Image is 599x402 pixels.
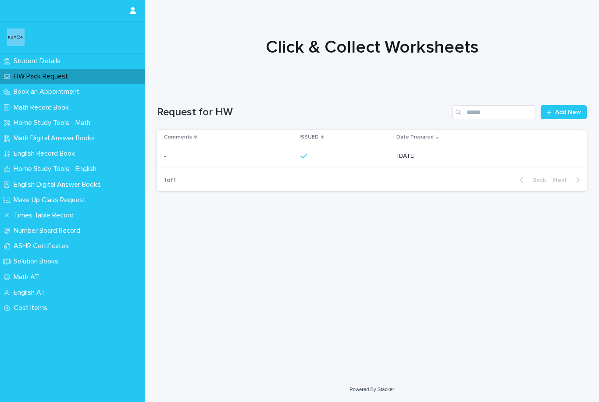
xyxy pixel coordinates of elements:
[10,149,82,158] p: English Record Book
[10,134,102,142] p: Math Digital Answer Books
[553,177,572,183] span: Next
[299,132,319,142] p: ISSUED
[527,177,546,183] span: Back
[10,103,76,112] p: Math Record Book
[541,105,587,119] a: Add New
[10,196,93,204] p: Make Up Class Request
[10,57,68,65] p: Student Details
[452,105,535,119] input: Search
[10,227,87,235] p: Number Board Record
[10,288,52,297] p: English AT
[10,211,81,220] p: Times Table Record
[555,109,581,115] span: Add New
[10,88,86,96] p: Book an Appointment
[7,28,25,46] img: o6XkwfS7S2qhyeB9lxyF
[157,170,183,191] p: 1 of 1
[164,151,168,160] p: -
[10,72,75,81] p: HW Pack Request
[10,165,103,173] p: Home Study Tools - English
[10,257,65,266] p: Solution Books
[10,242,76,250] p: ASHR Certificates
[513,176,549,184] button: Back
[10,181,108,189] p: English Digital Answer Books
[157,145,587,167] tr: -- [DATE]
[10,119,97,127] p: Home Study Tools - Math
[10,273,46,281] p: Math AT
[157,37,587,58] h1: Click & Collect Worksheets
[164,132,192,142] p: Comments
[349,387,394,392] a: Powered By Stacker
[396,132,434,142] p: Date Prepared
[157,106,449,119] h1: Request for HW
[10,304,54,312] p: Cost Items
[549,176,587,184] button: Next
[397,153,551,160] p: [DATE]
